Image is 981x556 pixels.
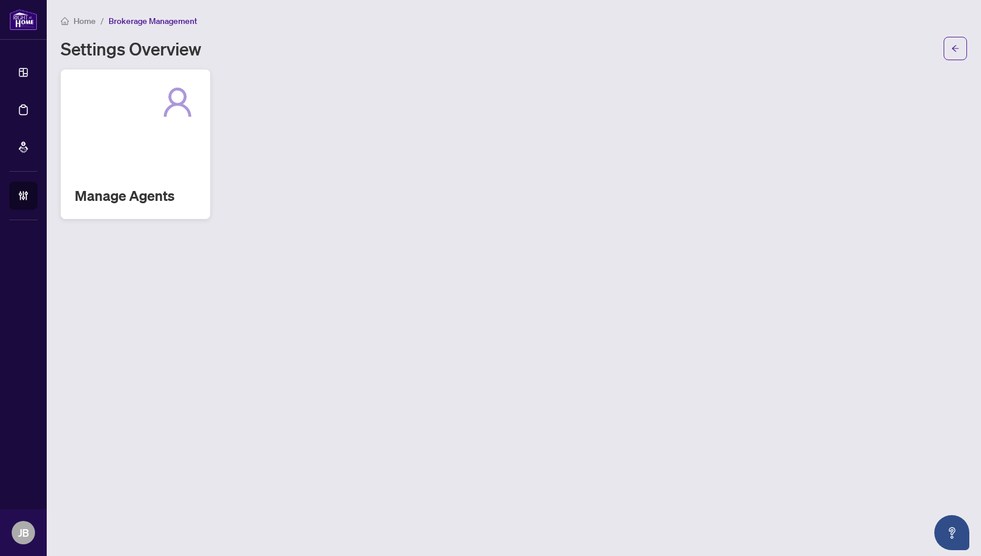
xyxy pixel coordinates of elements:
[9,9,37,30] img: logo
[934,515,969,550] button: Open asap
[61,17,69,25] span: home
[951,44,959,53] span: arrow-left
[18,524,29,541] span: JB
[75,186,196,205] h2: Manage Agents
[100,14,104,27] li: /
[61,39,201,58] h1: Settings Overview
[74,16,96,26] span: Home
[109,16,197,26] span: Brokerage Management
